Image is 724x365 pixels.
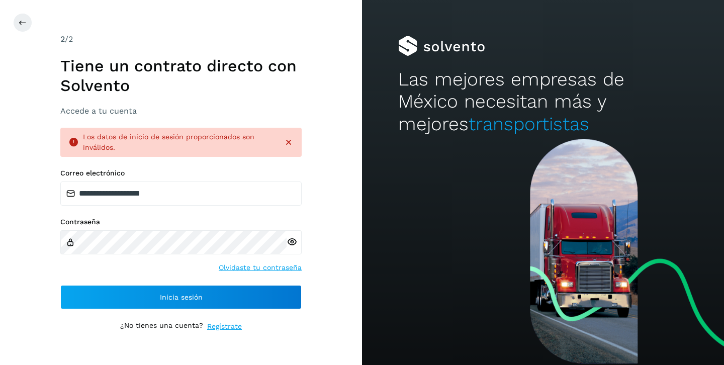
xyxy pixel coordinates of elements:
div: /2 [60,33,302,45]
span: 2 [60,34,65,44]
label: Correo electrónico [60,169,302,177]
span: Inicia sesión [160,294,203,301]
a: Olvidaste tu contraseña [219,262,302,273]
button: Inicia sesión [60,285,302,309]
a: Regístrate [207,321,242,332]
label: Contraseña [60,218,302,226]
p: ¿No tienes una cuenta? [120,321,203,332]
span: transportistas [469,113,589,135]
h3: Accede a tu cuenta [60,106,302,116]
h1: Tiene un contrato directo con Solvento [60,56,302,95]
h2: Las mejores empresas de México necesitan más y mejores [398,68,688,135]
div: Los datos de inicio de sesión proporcionados son inválidos. [83,132,276,153]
